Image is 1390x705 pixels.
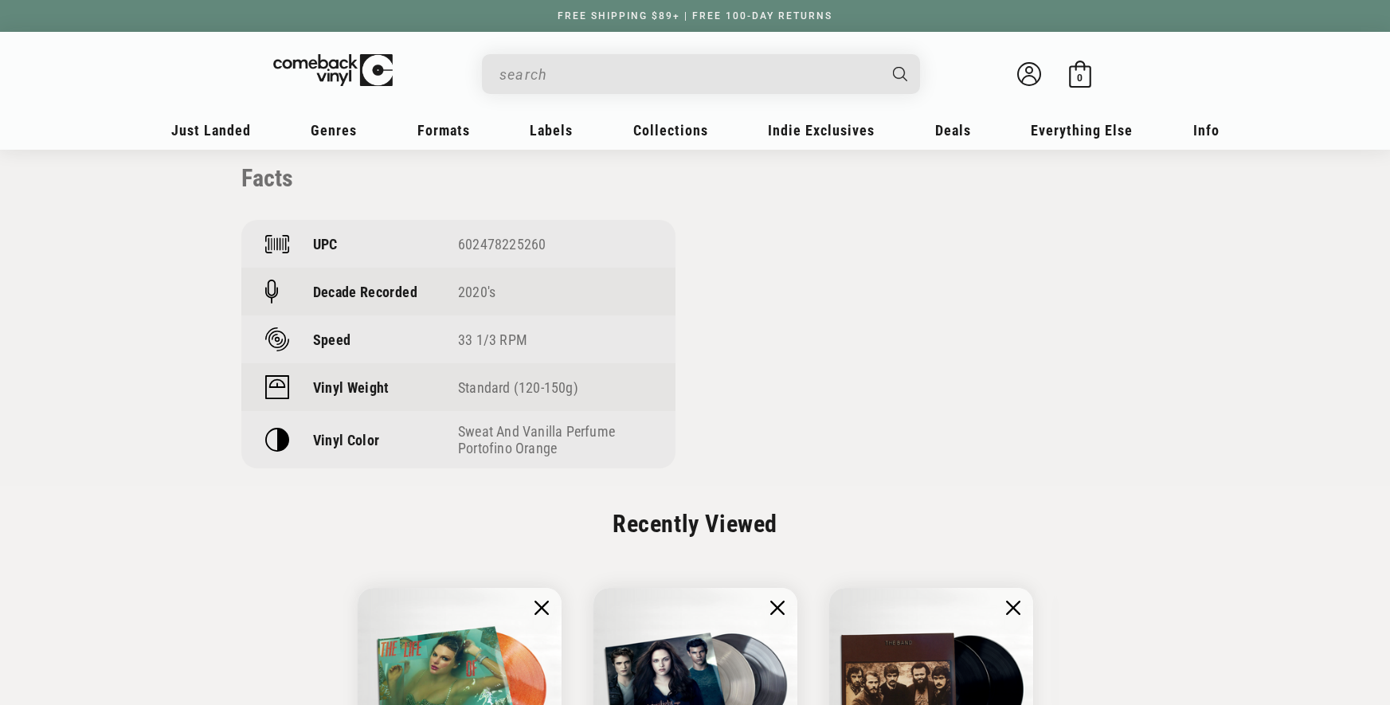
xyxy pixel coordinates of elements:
[241,164,675,192] p: Facts
[530,122,573,139] span: Labels
[311,122,357,139] span: Genres
[1077,72,1083,84] span: 0
[313,432,380,448] p: Vinyl Color
[768,122,875,139] span: Indie Exclusives
[633,122,708,139] span: Collections
[313,236,338,253] p: UPC
[1006,601,1020,615] img: close.png
[458,331,527,348] a: 33 1/3 RPM
[1031,122,1133,139] span: Everything Else
[1193,122,1220,139] span: Info
[499,58,877,91] input: When autocomplete results are available use up and down arrows to review and enter to select
[313,331,351,348] p: Speed
[458,423,615,456] span: Sweat And Vanilla Perfume Portofino Orange
[534,601,549,615] img: close.png
[935,122,971,139] span: Deals
[482,54,920,94] div: Search
[458,379,578,396] a: Standard (120-150g)
[417,122,470,139] span: Formats
[458,236,652,253] div: 602478225260
[458,284,495,300] a: 2020's
[313,284,417,300] p: Decade Recorded
[313,379,390,396] p: Vinyl Weight
[542,10,848,22] a: FREE SHIPPING $89+ | FREE 100-DAY RETURNS
[770,601,785,615] img: close.png
[171,122,251,139] span: Just Landed
[879,54,922,94] button: Search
